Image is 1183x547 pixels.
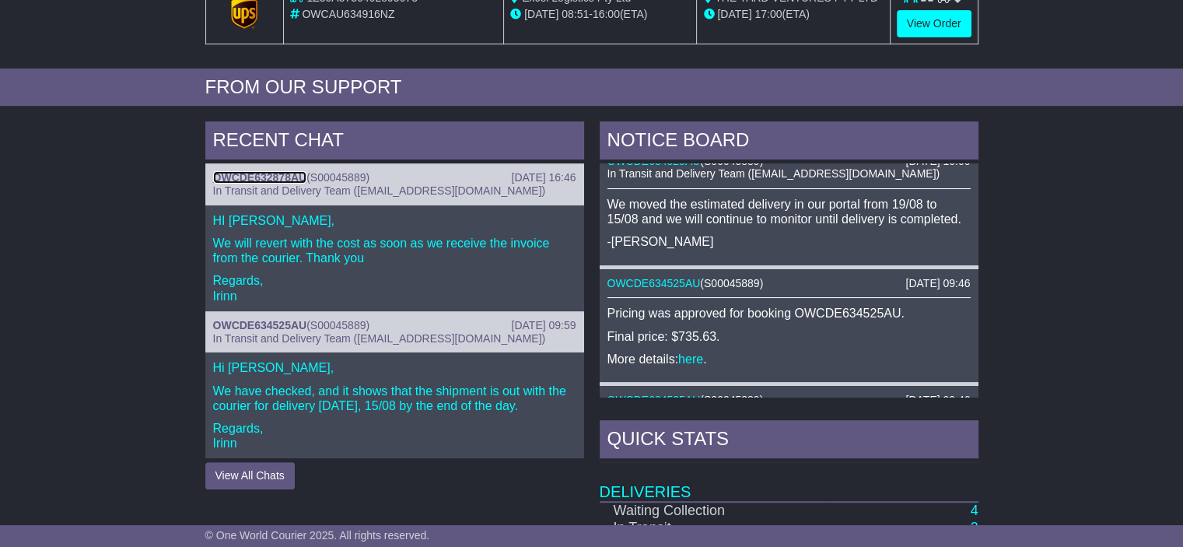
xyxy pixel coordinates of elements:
a: 4 [970,503,978,518]
p: Regards, Irinn [213,421,576,451]
p: We have checked, and it shows that the shipment is out with the courier for delivery [DATE], 15/0... [213,384,576,413]
div: [DATE] 09:46 [905,277,970,290]
td: In Transit [600,520,829,537]
a: OWCDE634525AU [607,394,701,406]
a: OWCDE634525AU [607,277,701,289]
span: 17:00 [754,8,782,20]
div: [DATE] 16:46 [511,171,576,184]
p: We moved the estimated delivery in our portal from 19/08 to 15/08 and we will continue to monitor... [607,197,971,226]
span: OWCAU634916NZ [302,8,394,20]
div: [DATE] 09:46 [905,394,970,407]
a: here [678,352,703,366]
div: - (ETA) [510,6,690,23]
span: 16:00 [593,8,620,20]
span: [DATE] [717,8,751,20]
div: ( ) [607,394,971,407]
span: S00045889 [704,394,760,406]
p: Final price: $735.63. [607,329,971,344]
div: FROM OUR SUPPORT [205,76,978,99]
p: HI [PERSON_NAME], [213,213,576,228]
span: © One World Courier 2025. All rights reserved. [205,529,430,542]
span: 08:51 [562,8,589,20]
a: 3 [970,520,978,535]
a: OWCDE632878AU [213,171,307,184]
td: Deliveries [600,462,978,502]
span: S00045889 [310,319,366,331]
span: In Transit and Delivery Team ([EMAIL_ADDRESS][DOMAIN_NAME]) [607,167,940,180]
div: ( ) [213,319,576,332]
div: ( ) [607,277,971,290]
span: [DATE] [524,8,558,20]
a: View Order [897,10,971,37]
div: NOTICE BOARD [600,121,978,163]
div: Quick Stats [600,420,978,462]
p: Regards, Irinn [213,273,576,303]
p: Hi [PERSON_NAME], [213,360,576,375]
div: (ETA) [703,6,883,23]
button: View All Chats [205,462,295,489]
p: -[PERSON_NAME] [607,234,971,249]
p: More details: . [607,352,971,366]
td: Waiting Collection [600,502,829,520]
div: [DATE] 09:59 [511,319,576,332]
div: ( ) [213,171,576,184]
span: S00045889 [704,277,760,289]
p: Pricing was approved for booking OWCDE634525AU. [607,306,971,321]
span: S00045889 [310,171,366,184]
a: OWCDE634525AU [213,319,307,331]
span: In Transit and Delivery Team ([EMAIL_ADDRESS][DOMAIN_NAME]) [213,184,546,197]
div: RECENT CHAT [205,121,584,163]
p: We will revert with the cost as soon as we receive the invoice from the courier. Thank you [213,236,576,265]
span: In Transit and Delivery Team ([EMAIL_ADDRESS][DOMAIN_NAME]) [213,332,546,345]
